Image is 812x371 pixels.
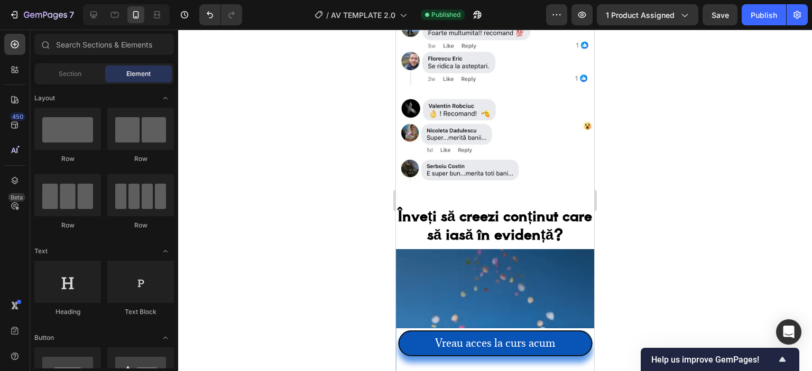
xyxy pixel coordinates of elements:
[10,112,25,121] div: 450
[606,9,675,21] span: 1 product assigned
[34,246,48,256] span: Text
[712,11,729,20] span: Save
[742,4,786,25] button: Publish
[107,307,174,317] div: Text Block
[107,221,174,230] div: Row
[8,193,25,202] div: Beta
[69,8,74,21] p: 7
[703,4,737,25] button: Save
[597,4,698,25] button: 1 product assigned
[157,329,174,346] span: Toggle open
[34,307,101,317] div: Heading
[34,93,55,103] span: Layout
[157,90,174,107] span: Toggle open
[326,9,329,21] span: /
[59,69,81,79] span: Section
[34,34,174,55] input: Search Sections & Elements
[396,30,594,371] iframe: Design area
[651,355,776,365] span: Help us improve GemPages!
[751,9,777,21] div: Publish
[431,10,460,20] span: Published
[651,353,789,366] button: Show survey - Help us improve GemPages!
[126,69,151,79] span: Element
[107,154,174,164] div: Row
[157,243,174,260] span: Toggle open
[34,333,54,343] span: Button
[776,319,801,345] div: Open Intercom Messenger
[4,4,79,25] button: 7
[34,154,101,164] div: Row
[331,9,395,21] span: AV TEMPLATE 2.0
[199,4,242,25] div: Undo/Redo
[34,221,101,230] div: Row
